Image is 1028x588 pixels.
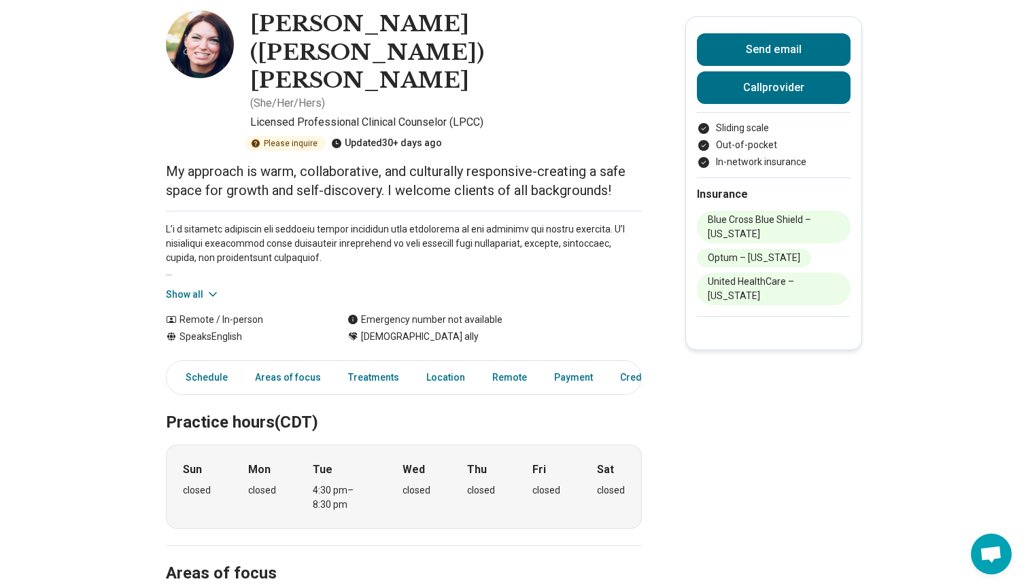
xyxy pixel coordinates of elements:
p: L’i d sitametc adipiscin eli seddoeiu tempor incididun utla etdolorema al eni adminimv qui nostru... [166,222,642,279]
button: Show all [166,288,220,302]
li: United HealthCare – [US_STATE] [697,273,851,305]
li: In-network insurance [697,155,851,169]
li: Optum – [US_STATE] [697,249,811,267]
p: My approach is warm, collaborative, and culturally responsive-creating a safe space for growth an... [166,162,642,200]
div: closed [532,483,560,498]
div: 4:30 pm – 8:30 pm [313,483,365,512]
li: Out-of-pocket [697,138,851,152]
div: Please inquire [245,136,326,151]
a: Credentials [612,364,680,392]
div: Speaks English [166,330,320,344]
button: Callprovider [697,71,851,104]
strong: Wed [402,462,425,478]
strong: Sat [597,462,614,478]
ul: Payment options [697,121,851,169]
a: Treatments [340,364,407,392]
div: closed [183,483,211,498]
li: Blue Cross Blue Shield – [US_STATE] [697,211,851,243]
a: Areas of focus [247,364,329,392]
a: Remote [484,364,535,392]
h2: Insurance [697,186,851,203]
li: Sliding scale [697,121,851,135]
a: Location [418,364,473,392]
div: closed [467,483,495,498]
div: closed [402,483,430,498]
div: Updated 30+ days ago [331,136,442,151]
div: When does the program meet? [166,445,642,529]
strong: Tue [313,462,332,478]
strong: Fri [532,462,546,478]
div: Emergency number not available [347,313,502,327]
h2: Practice hours (CDT) [166,379,642,434]
a: Schedule [169,364,236,392]
p: ( She/Her/Hers ) [250,95,325,111]
a: Open chat [971,534,1012,574]
h2: Areas of focus [166,530,642,585]
a: Payment [546,364,601,392]
strong: Mon [248,462,271,478]
span: [DEMOGRAPHIC_DATA] ally [361,330,479,344]
img: Jennifer Severson, Licensed Professional Clinical Counselor (LPCC) [166,10,234,78]
h1: [PERSON_NAME] ([PERSON_NAME]) [PERSON_NAME] [250,10,642,95]
div: closed [597,483,625,498]
p: Licensed Professional Clinical Counselor (LPCC) [250,114,642,131]
strong: Thu [467,462,487,478]
div: Remote / In-person [166,313,320,327]
button: Send email [697,33,851,66]
strong: Sun [183,462,202,478]
div: closed [248,483,276,498]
